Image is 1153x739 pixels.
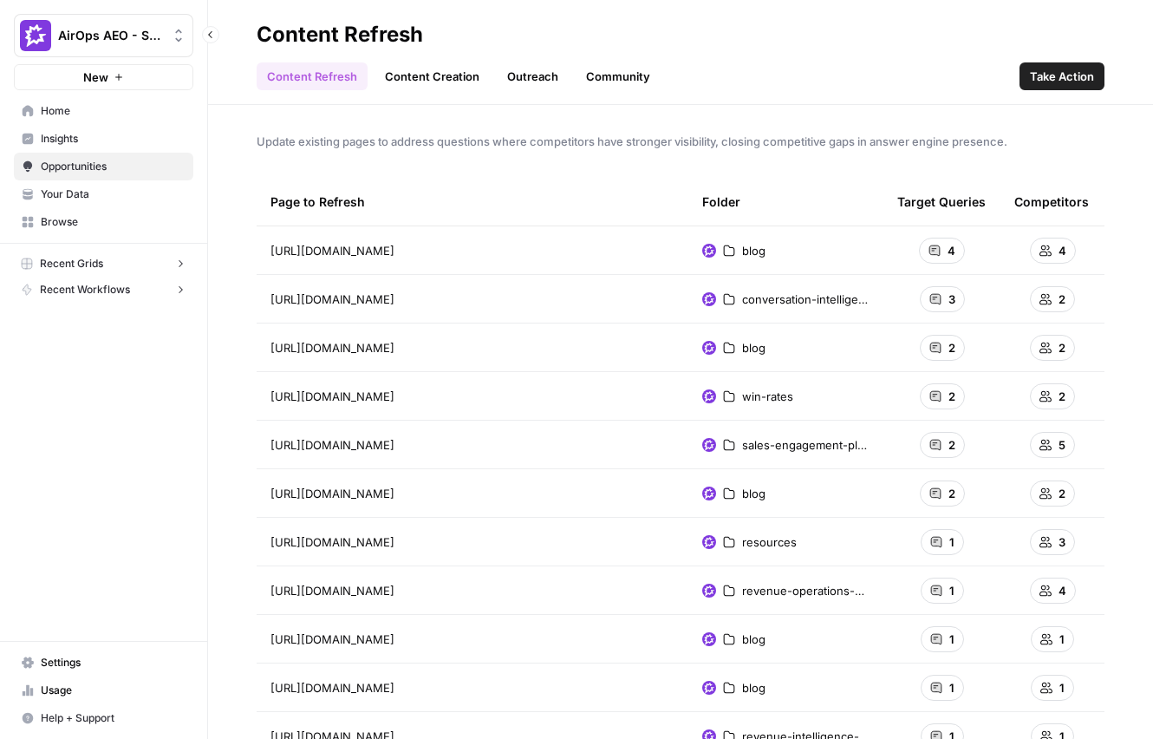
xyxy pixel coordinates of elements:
[702,244,716,258] img: w6cjb6u2gvpdnjw72qw8i2q5f3eb
[14,208,193,236] a: Browse
[257,21,423,49] div: Content Refresh
[1059,485,1065,502] span: 2
[742,582,870,599] span: revenue-operations-software
[270,291,394,308] span: [URL][DOMAIN_NAME]
[14,649,193,677] a: Settings
[702,584,716,598] img: w6cjb6u2gvpdnjw72qw8i2q5f3eb
[41,159,186,174] span: Opportunities
[270,178,674,226] div: Page to Refresh
[742,631,765,648] span: blog
[270,582,394,599] span: [URL][DOMAIN_NAME]
[949,582,954,599] span: 1
[1059,533,1065,551] span: 3
[270,631,394,648] span: [URL][DOMAIN_NAME]
[742,339,765,356] span: blog
[14,97,193,125] a: Home
[270,533,394,551] span: [URL][DOMAIN_NAME]
[702,292,716,306] img: w6cjb6u2gvpdnjw72qw8i2q5f3eb
[948,436,955,454] span: 2
[497,62,569,90] a: Outreach
[270,485,394,502] span: [URL][DOMAIN_NAME]
[1019,62,1104,90] button: Take Action
[14,14,193,57] button: Workspace: AirOps AEO - Single Brand (Gong)
[702,535,716,549] img: w6cjb6u2gvpdnjw72qw8i2q5f3eb
[897,178,986,226] div: Target Queries
[742,679,765,696] span: blog
[14,251,193,277] button: Recent Grids
[14,677,193,704] a: Usage
[576,62,661,90] a: Community
[270,339,394,356] span: [URL][DOMAIN_NAME]
[20,20,51,51] img: AirOps AEO - Single Brand (Gong) Logo
[702,487,716,500] img: w6cjb6u2gvpdnjw72qw8i2q5f3eb
[375,62,490,90] a: Content Creation
[948,339,955,356] span: 2
[270,388,394,405] span: [URL][DOMAIN_NAME]
[14,277,193,303] button: Recent Workflows
[702,178,740,226] div: Folder
[949,679,954,696] span: 1
[1059,436,1065,454] span: 5
[742,291,870,308] span: conversation-intelligence
[1059,291,1065,308] span: 2
[14,704,193,732] button: Help + Support
[702,438,716,452] img: w6cjb6u2gvpdnjw72qw8i2q5f3eb
[1059,679,1065,696] span: 1
[702,632,716,646] img: w6cjb6u2gvpdnjw72qw8i2q5f3eb
[14,64,193,90] button: New
[83,69,108,86] span: New
[948,388,955,405] span: 2
[41,103,186,119] span: Home
[257,62,368,90] a: Content Refresh
[41,655,186,670] span: Settings
[41,683,186,698] span: Usage
[1059,388,1065,405] span: 2
[702,341,716,355] img: w6cjb6u2gvpdnjw72qw8i2q5f3eb
[1059,242,1066,259] span: 4
[41,710,186,726] span: Help + Support
[270,436,394,454] span: [URL][DOMAIN_NAME]
[742,242,765,259] span: blog
[41,214,186,230] span: Browse
[702,681,716,695] img: w6cjb6u2gvpdnjw72qw8i2q5f3eb
[948,242,955,259] span: 4
[742,388,793,405] span: win-rates
[1030,68,1094,85] span: Take Action
[1059,631,1065,648] span: 1
[270,242,394,259] span: [URL][DOMAIN_NAME]
[949,631,954,648] span: 1
[40,256,103,271] span: Recent Grids
[1059,339,1065,356] span: 2
[1014,178,1089,226] div: Competitors
[948,291,955,308] span: 3
[270,679,394,696] span: [URL][DOMAIN_NAME]
[14,125,193,153] a: Insights
[14,180,193,208] a: Your Data
[40,282,130,298] span: Recent Workflows
[948,485,955,502] span: 2
[742,436,870,454] span: sales-engagement-platform
[1059,582,1066,599] span: 4
[41,186,186,202] span: Your Data
[257,133,1104,150] span: Update existing pages to address questions where competitors have stronger visibility, closing co...
[949,533,954,551] span: 1
[742,485,765,502] span: blog
[742,533,797,551] span: resources
[41,131,186,147] span: Insights
[58,27,163,44] span: AirOps AEO - Single Brand (Gong)
[14,153,193,180] a: Opportunities
[702,389,716,403] img: w6cjb6u2gvpdnjw72qw8i2q5f3eb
